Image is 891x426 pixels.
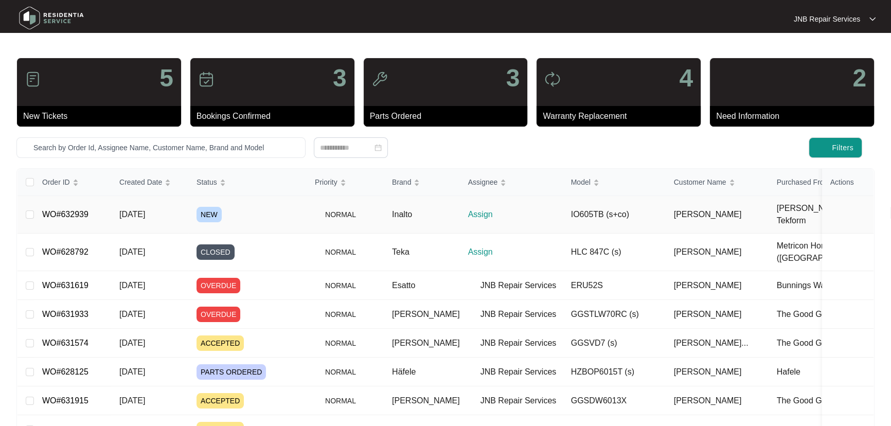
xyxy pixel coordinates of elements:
img: Info icon [746,368,755,376]
img: icon [198,71,215,87]
img: Info icon [746,397,755,405]
img: icon [25,71,41,87]
p: 3 [506,66,520,91]
span: [PERSON_NAME]... [674,337,749,349]
img: Assigner Icon [468,368,476,376]
span: [PERSON_NAME] [392,396,460,405]
img: Vercel Logo [315,368,321,375]
span: Brand [392,176,411,188]
img: dropdown arrow [830,335,843,347]
img: Vercel Logo [315,248,321,255]
th: Customer Name [666,169,769,196]
span: [DATE] [119,310,145,318]
td: GGSDW6013X [563,386,666,415]
img: dropdown arrow [830,364,843,376]
span: NEW [197,207,222,222]
img: Info icon [746,248,755,256]
img: Vercel Logo [315,397,321,403]
span: [PERSON_NAME] [674,246,742,258]
td: HLC 847C (s) [563,234,666,271]
img: search-icon [21,143,31,153]
p: JNB Repair Services [480,366,557,378]
img: dropdown arrow [830,277,843,290]
p: New Tickets [23,110,181,122]
span: Priority [315,176,337,188]
span: [PERSON_NAME] [674,395,742,407]
img: Vercel Logo [315,311,321,317]
img: dropdown arrow [830,244,843,257]
img: icon [544,71,561,87]
a: WO#632939 [42,210,88,219]
span: Häfele [392,367,416,376]
span: NORMAL [321,246,360,258]
span: [DATE] [119,210,145,219]
span: [DATE] [119,396,145,405]
p: JNB Repair Services [480,337,557,349]
span: NORMAL [321,308,360,321]
p: Assign [468,246,563,258]
span: [PERSON_NAME] [674,366,742,378]
span: OVERDUE [197,307,240,322]
img: Info icon [754,339,762,347]
span: [PERSON_NAME] [674,208,742,221]
span: [PERSON_NAME] [674,308,742,321]
img: Info icon [746,210,755,219]
p: 5 [159,66,173,91]
img: dropdown arrow [862,141,875,153]
span: [DATE] [119,367,145,376]
td: GGSVD7 (s) [563,329,666,358]
span: Customer Name [674,176,726,188]
th: Priority [307,169,384,196]
span: The Good Guys [777,339,835,347]
p: Need Information [716,110,874,122]
span: Order ID [42,176,70,188]
p: Assign [468,208,563,221]
span: [PERSON_NAME] [392,339,460,347]
span: The Good Guys [777,310,835,318]
th: Order ID [34,169,111,196]
p: JNB Repair Services [480,395,557,407]
p: JNB Repair Services [794,14,860,24]
span: Metricon Homes ([GEOGRAPHIC_DATA]) [777,241,868,262]
img: Vercel Logo [315,282,321,288]
span: NORMAL [321,208,360,221]
img: dropdown arrow [830,306,843,318]
th: Assignee [460,169,563,196]
td: HZBOP6015T (s) [563,358,666,386]
td: IO605TB (s+co) [563,196,666,234]
span: Model [571,176,591,188]
span: Esatto [392,281,415,290]
img: Assigner Icon [468,339,476,347]
img: Vercel Logo [315,211,321,217]
span: Inalto [392,210,412,219]
p: 2 [852,66,866,91]
p: JNB Repair Services [480,279,557,292]
p: Warranty Replacement [543,110,701,122]
span: [DATE] [119,247,145,256]
a: WO#631915 [42,396,88,405]
span: ACCEPTED [197,335,244,351]
p: Parts Ordered [370,110,528,122]
span: The Good Guys [777,396,835,405]
a: WO#631574 [42,339,88,347]
img: icon [718,71,734,87]
p: 3 [333,66,347,91]
button: filter iconFilters [809,137,862,158]
span: NORMAL [321,366,360,378]
th: Brand [384,169,460,196]
span: NORMAL [321,279,360,292]
img: dropdown arrow [869,16,876,22]
span: Purchased From [777,176,830,188]
a: WO#631619 [42,281,88,290]
p: Bookings Confirmed [197,110,354,122]
img: Assigner Icon [468,281,476,290]
a: WO#631933 [42,310,88,318]
input: Search by Order Id, Assignee Name, Customer Name, Brand and Model [33,142,301,153]
td: GGSTLW70RC (s) [563,300,666,329]
a: WO#628792 [42,247,88,256]
a: WO#628125 [42,367,88,376]
p: JNB Repair Services [480,308,557,321]
img: dropdown arrow [830,393,843,405]
th: Status [188,169,307,196]
span: [DATE] [119,339,145,347]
